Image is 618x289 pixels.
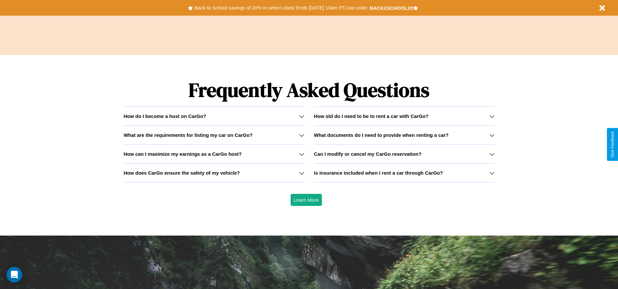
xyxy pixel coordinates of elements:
[123,73,494,107] h1: Frequently Asked Questions
[314,132,449,138] h3: What documents do I need to provide when renting a car?
[123,170,240,176] h3: How does CarGo ensure the safety of my vehicle?
[370,5,413,11] b: BACK2SCHOOL20
[193,3,369,12] button: Back to School savings of 20% in select cities! Ends [DATE] 10am PT.Use code:
[610,131,615,158] div: Give Feedback
[314,170,443,176] h3: Is insurance included when I rent a car through CarGo?
[314,151,422,157] h3: Can I modify or cancel my CarGo reservation?
[123,113,206,119] h3: How do I become a host on CarGo?
[123,151,242,157] h3: How can I maximize my earnings as a CarGo host?
[123,132,252,138] h3: What are the requirements for listing my car on CarGo?
[7,267,22,282] div: Open Intercom Messenger
[291,194,322,206] button: Learn More
[314,113,429,119] h3: How old do I need to be to rent a car with CarGo?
